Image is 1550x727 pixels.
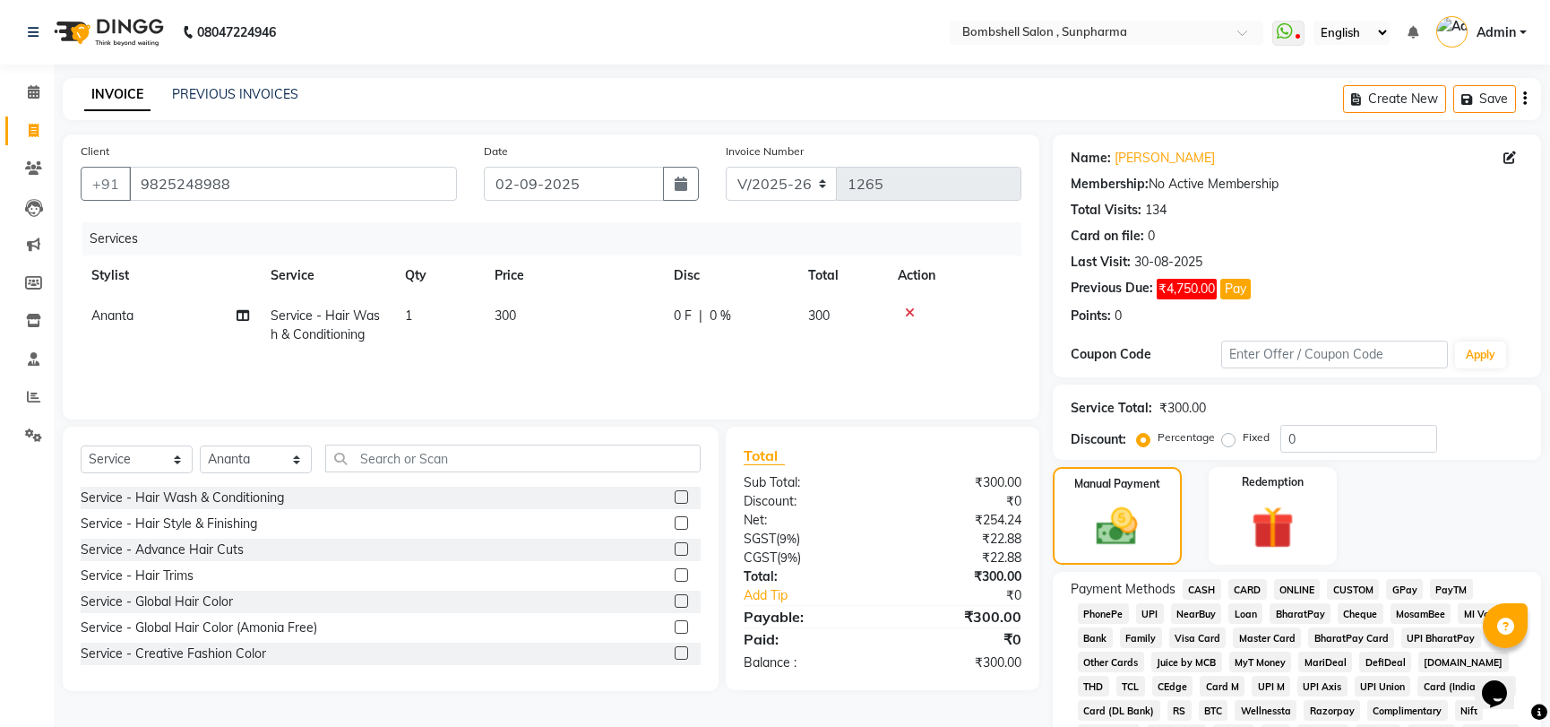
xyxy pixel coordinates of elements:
div: 134 [1145,201,1167,220]
span: Service - Hair Wash & Conditioning [271,307,380,342]
input: Search by Name/Mobile/Email/Code [129,167,457,201]
a: PREVIOUS INVOICES [172,86,298,102]
span: CASH [1183,579,1221,600]
span: UPI Union [1355,676,1411,697]
span: RS [1167,700,1192,721]
label: Manual Payment [1074,476,1160,492]
b: 08047224946 [197,7,276,57]
th: Total [797,255,887,296]
span: 0 F [674,307,692,325]
th: Price [484,255,663,296]
span: ONLINE [1274,579,1321,600]
span: PayTM [1430,579,1473,600]
img: logo [46,7,168,57]
button: Apply [1455,342,1506,368]
span: BharatPay Card [1308,627,1394,648]
div: ₹0 [883,492,1035,511]
span: CUSTOM [1327,579,1379,600]
div: Service Total: [1071,399,1152,418]
iframe: chat widget [1475,655,1532,709]
button: +91 [81,167,131,201]
span: [DOMAIN_NAME] [1418,652,1509,672]
span: Master Card [1233,627,1301,648]
div: Service - Hair Style & Finishing [81,515,257,533]
span: Complimentary [1367,700,1448,721]
input: Enter Offer / Coupon Code [1221,341,1447,368]
span: BTC [1199,700,1228,721]
span: 300 [495,307,516,324]
span: PhonePe [1078,603,1129,624]
div: Last Visit: [1071,253,1131,272]
span: 9% [779,532,797,546]
div: Balance : [730,653,883,672]
span: SGST [744,531,776,547]
span: 1 [405,307,412,324]
span: Ananta [91,307,133,324]
label: Date [484,143,508,160]
span: Admin [1477,23,1516,42]
div: ₹300.00 [1159,399,1206,418]
div: ₹22.88 [883,549,1035,567]
span: GPay [1386,579,1423,600]
th: Service [260,255,394,296]
div: Discount: [730,492,883,511]
span: Other Cards [1078,652,1144,672]
div: Service - Global Hair Color (Amonia Free) [81,619,317,637]
div: 0 [1115,307,1122,325]
button: Create New [1343,85,1446,113]
div: Card on file: [1071,227,1144,246]
div: ₹22.88 [883,530,1035,549]
span: MosamBee [1391,603,1451,624]
th: Action [887,255,1021,296]
span: Razorpay [1304,700,1360,721]
button: Pay [1220,279,1251,299]
span: Card M [1200,676,1244,697]
div: Service - Creative Fashion Color [81,645,266,663]
div: Discount: [1071,430,1126,449]
div: ₹0 [883,628,1035,650]
span: DefiDeal [1359,652,1411,672]
span: 0 % [710,307,731,325]
span: Cheque [1338,603,1383,624]
span: Nift [1455,700,1484,721]
span: ₹4,750.00 [1157,279,1217,299]
span: Family [1120,627,1162,648]
label: Client [81,143,109,160]
div: ₹254.24 [883,511,1035,530]
div: ₹300.00 [883,653,1035,672]
div: ₹300.00 [883,473,1035,492]
input: Search or Scan [325,445,701,472]
span: MyT Money [1229,652,1292,672]
span: 300 [808,307,830,324]
div: ₹300.00 [883,567,1035,586]
span: THD [1078,676,1109,697]
span: Visa Card [1169,627,1227,648]
img: _cash.svg [1083,503,1150,550]
div: ( ) [730,549,883,567]
div: 30-08-2025 [1134,253,1202,272]
span: MI Voucher [1458,603,1519,624]
div: Service - Global Hair Color [81,593,233,611]
div: Membership: [1071,175,1149,194]
th: Qty [394,255,484,296]
span: UPI M [1252,676,1290,697]
label: Percentage [1158,429,1215,446]
label: Redemption [1242,474,1304,490]
span: Wellnessta [1235,700,1296,721]
span: TCL [1116,676,1145,697]
label: Fixed [1243,429,1270,446]
span: CARD [1228,579,1267,600]
span: BharatPay [1270,603,1330,624]
img: Admin [1436,16,1468,48]
a: [PERSON_NAME] [1115,149,1215,168]
a: INVOICE [84,79,151,111]
div: Coupon Code [1071,345,1221,364]
span: Total [744,446,785,465]
span: Juice by MCB [1151,652,1222,672]
img: _gift.svg [1238,501,1308,554]
div: Net: [730,511,883,530]
div: Service - Hair Trims [81,567,194,585]
label: Invoice Number [726,143,804,160]
div: No Active Membership [1071,175,1523,194]
th: Stylist [81,255,260,296]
